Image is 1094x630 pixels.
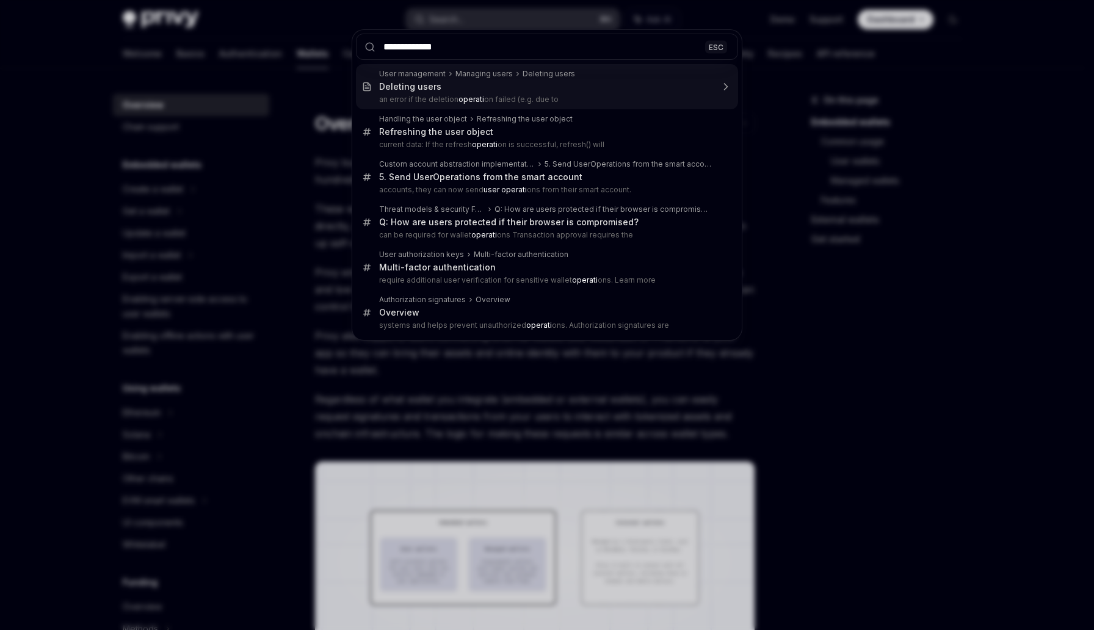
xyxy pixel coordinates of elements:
[379,205,485,214] div: Threat models & security FAQ
[379,230,712,240] p: can be required for wallet ons Transaction approval requires the
[471,230,497,239] b: operati
[379,262,496,273] div: Multi-factor authentication
[379,185,712,195] p: accounts, they can now send ons from their smart account.
[477,114,573,124] div: Refreshing the user object
[379,320,712,330] p: systems and helps prevent unauthorized ons. Authorization signatures are
[523,69,575,79] div: Deleting users
[379,307,419,318] div: Overview
[474,250,568,259] div: Multi-factor authentication
[379,81,441,92] div: Deleting users
[526,320,552,330] b: operati
[379,250,464,259] div: User authorization keys
[476,295,510,305] div: Overview
[379,140,712,150] p: current data: If the refresh on is successful, refresh() will
[572,275,598,284] b: operati
[472,140,498,149] b: operati
[484,185,527,194] b: user operati
[379,126,493,137] div: Refreshing the user object
[455,69,513,79] div: Managing users
[379,275,712,285] p: require additional user verification for sensitive wallet ons. Learn more
[545,159,712,169] div: 5. Send UserOperations from the smart account
[379,95,712,104] p: an error if the deletion on failed (e.g. due to
[379,217,639,228] div: Q: How are users protected if their browser is compromised?
[705,40,727,53] div: ESC
[379,295,466,305] div: Authorization signatures
[379,114,467,124] div: Handling the user object
[379,69,446,79] div: User management
[494,205,712,214] div: Q: How are users protected if their browser is compromised?
[458,95,484,104] b: operati
[379,159,535,169] div: Custom account abstraction implementation
[379,172,582,183] div: 5. Send UserOperations from the smart account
